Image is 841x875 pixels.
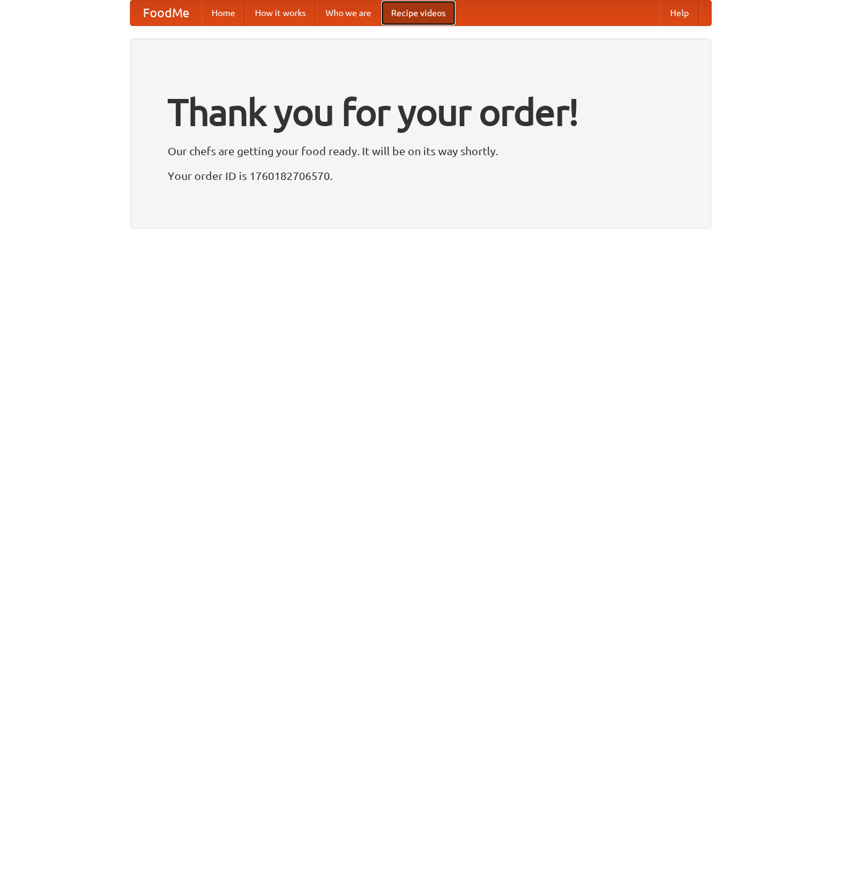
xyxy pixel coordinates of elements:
[381,1,455,25] a: Recipe videos
[316,1,381,25] a: Who we are
[168,166,674,185] p: Your order ID is 1760182706570.
[245,1,316,25] a: How it works
[660,1,699,25] a: Help
[202,1,245,25] a: Home
[131,1,202,25] a: FoodMe
[168,82,674,142] h1: Thank you for your order!
[168,142,674,160] p: Our chefs are getting your food ready. It will be on its way shortly.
